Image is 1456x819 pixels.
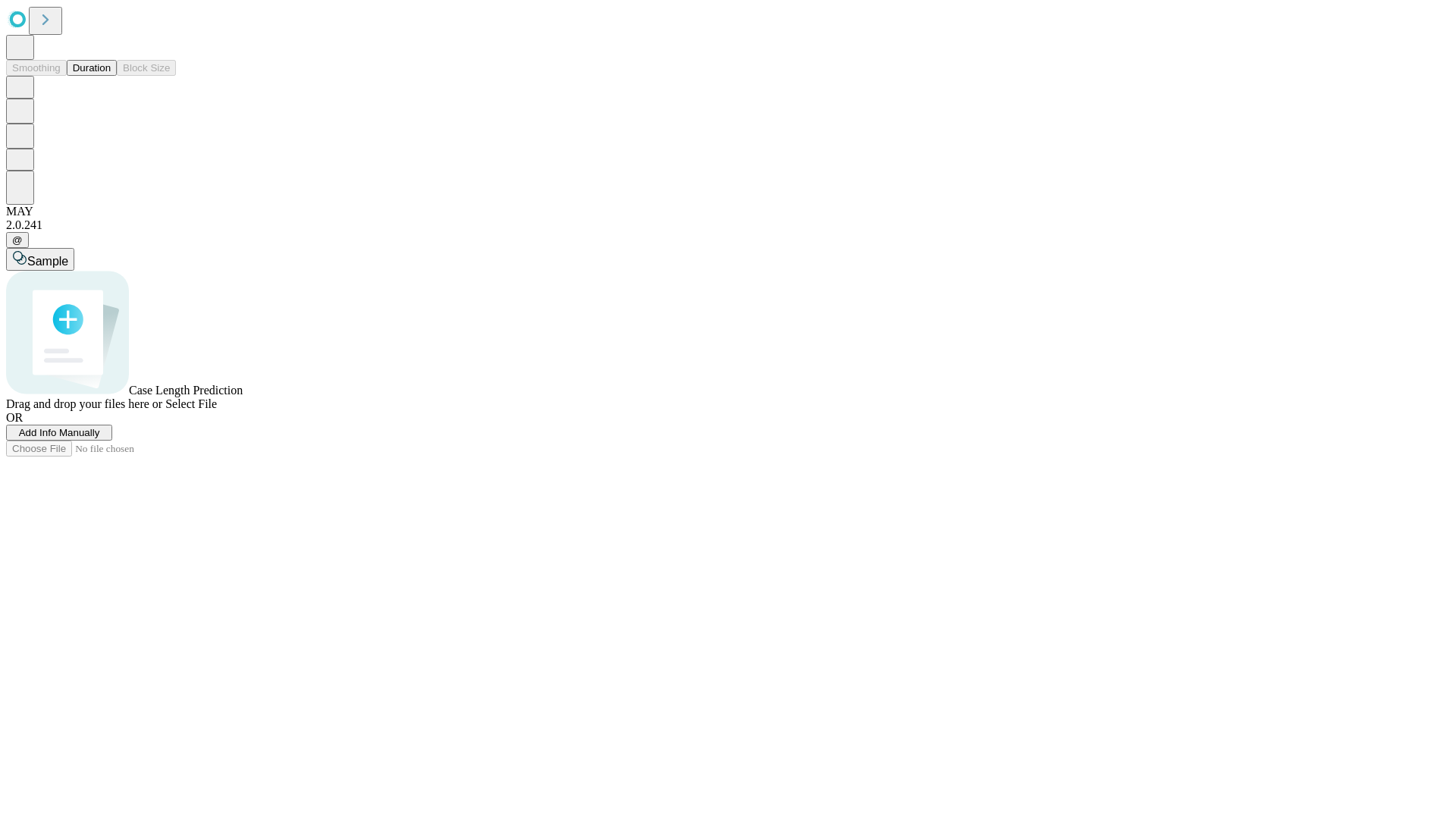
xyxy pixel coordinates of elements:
[6,218,1450,232] div: 2.0.241
[6,397,162,410] span: Drag and drop your files here or
[6,425,112,441] button: Add Info Manually
[12,234,23,246] span: @
[165,397,217,410] span: Select File
[19,427,100,438] span: Add Info Manually
[117,60,176,76] button: Block Size
[6,232,29,248] button: @
[6,60,67,76] button: Smoothing
[129,384,243,397] span: Case Length Prediction
[6,411,23,424] span: OR
[27,255,68,268] span: Sample
[6,205,1450,218] div: MAY
[67,60,117,76] button: Duration
[6,248,74,271] button: Sample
